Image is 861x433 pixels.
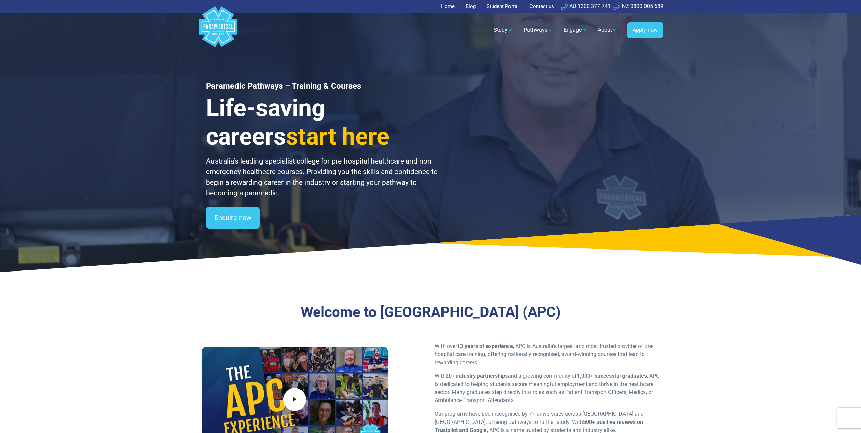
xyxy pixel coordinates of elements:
[286,123,389,150] span: start here
[435,342,659,367] p: With over , APC is Australia’s largest and most trusted provider of pre-hospital care training, o...
[457,343,513,349] strong: 13 years of experience
[627,22,663,38] a: Apply now
[198,13,239,47] a: Australian Paramedical College
[561,3,611,9] a: AU 1300 377 741
[490,21,517,40] a: Study
[206,81,439,91] h1: Paramedic Pathways – Training & Courses
[236,304,625,321] h3: Welcome to [GEOGRAPHIC_DATA] (APC)
[560,21,591,40] a: Engage
[206,94,439,151] h3: Life-saving careers
[594,21,621,40] a: About
[577,373,647,379] strong: 1,000+ successful graduates
[613,3,663,9] a: NZ 0800 005 689
[520,21,557,40] a: Pathways
[206,156,439,199] p: Australia’s leading specialist college for pre-hospital healthcare and non-emergency healthcare c...
[206,207,260,229] a: Enquire now
[446,373,508,379] strong: 20+ industry partnerships
[435,372,659,405] p: With and a growing community of , APC is dedicated to helping students secure meaningful employme...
